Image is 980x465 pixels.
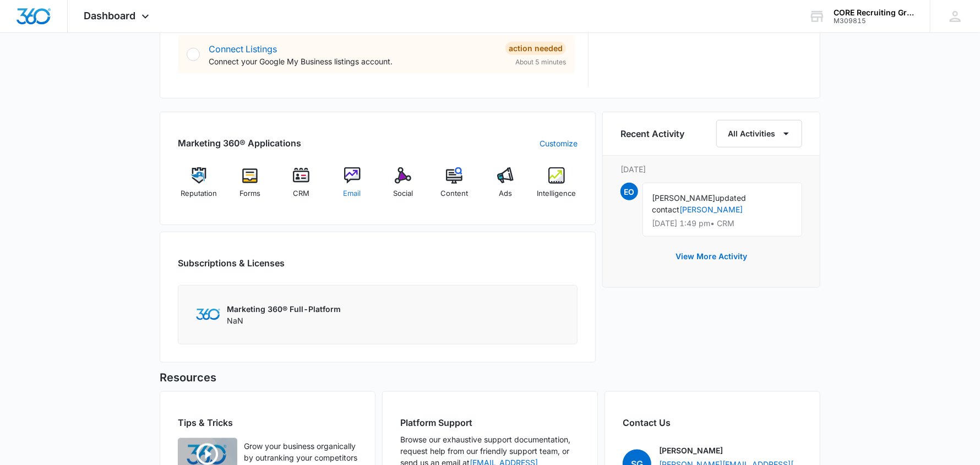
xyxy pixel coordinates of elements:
img: Marketing 360 Logo [196,309,220,320]
a: Customize [540,138,578,149]
div: Action Needed [505,42,566,55]
h2: Tips & Tricks [178,416,357,429]
span: About 5 minutes [515,57,566,67]
p: Connect your Google My Business listings account. [209,56,497,67]
span: Intelligence [537,188,576,199]
span: Dashboard [84,10,136,21]
p: [DATE] [620,163,802,175]
a: Ads [484,167,527,207]
button: View More Activity [665,243,758,270]
span: Ads [499,188,512,199]
span: EO [620,183,638,200]
p: [DATE] 1:49 pm • CRM [652,220,793,227]
a: Reputation [178,167,220,207]
span: [PERSON_NAME] [652,193,715,203]
h2: Marketing 360® Applications [178,136,301,150]
a: Content [433,167,476,207]
h2: Platform Support [400,416,580,429]
div: NaN [227,303,341,326]
span: Forms [239,188,260,199]
span: Reputation [181,188,217,199]
span: Content [440,188,468,199]
a: Intelligence [535,167,578,207]
button: All Activities [716,120,802,147]
div: account name [834,8,914,17]
span: Social [393,188,413,199]
p: [PERSON_NAME] [659,445,723,456]
div: account id [834,17,914,25]
span: CRM [293,188,309,199]
h6: Recent Activity [620,127,684,140]
a: Connect Listings [209,43,277,54]
p: Grow your business organically by outranking your competitors [244,440,357,463]
a: Email [331,167,373,207]
a: Forms [229,167,271,207]
h2: Subscriptions & Licenses [178,256,285,270]
a: [PERSON_NAME] [679,205,743,214]
a: CRM [280,167,323,207]
h2: Contact Us [623,416,802,429]
p: Marketing 360® Full-Platform [227,303,341,315]
span: Email [344,188,361,199]
h5: Resources [160,369,820,386]
a: Social [382,167,424,207]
